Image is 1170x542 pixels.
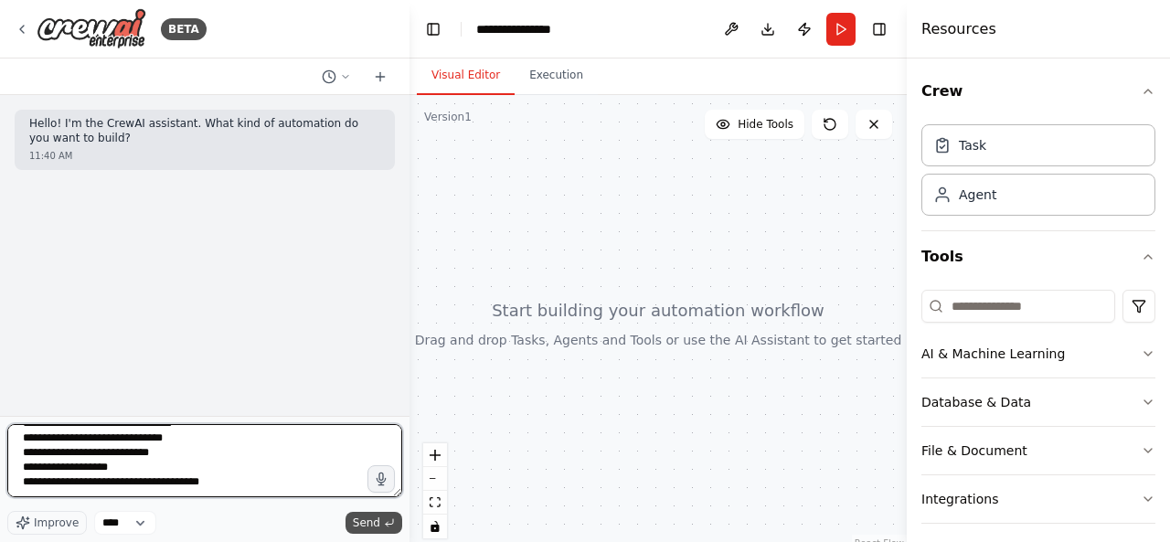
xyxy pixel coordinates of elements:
nav: breadcrumb [476,20,568,38]
h4: Resources [921,18,996,40]
button: toggle interactivity [423,515,447,538]
button: fit view [423,491,447,515]
button: Tools [921,231,1155,282]
p: Hello! I'm the CrewAI assistant. What kind of automation do you want to build? [29,117,380,145]
button: Execution [515,57,598,95]
span: Hide Tools [738,117,793,132]
button: Hide left sidebar [420,16,446,42]
button: zoom in [423,443,447,467]
div: Agent [959,186,996,204]
button: Start a new chat [366,66,395,88]
span: Improve [34,515,79,530]
button: File & Document [921,427,1155,474]
button: Switch to previous chat [314,66,358,88]
button: Integrations [921,475,1155,523]
button: Visual Editor [417,57,515,95]
button: Improve [7,511,87,535]
div: Task [959,136,986,154]
button: Click to speak your automation idea [367,465,395,493]
button: Send [346,512,402,534]
button: Crew [921,66,1155,117]
button: Database & Data [921,378,1155,426]
img: Logo [37,8,146,49]
div: Crew [921,117,1155,230]
button: zoom out [423,467,447,491]
button: Hide Tools [705,110,804,139]
div: 11:40 AM [29,149,380,163]
span: Send [353,515,380,530]
div: React Flow controls [423,443,447,538]
button: AI & Machine Learning [921,330,1155,377]
div: Version 1 [424,110,472,124]
button: Hide right sidebar [867,16,892,42]
div: BETA [161,18,207,40]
